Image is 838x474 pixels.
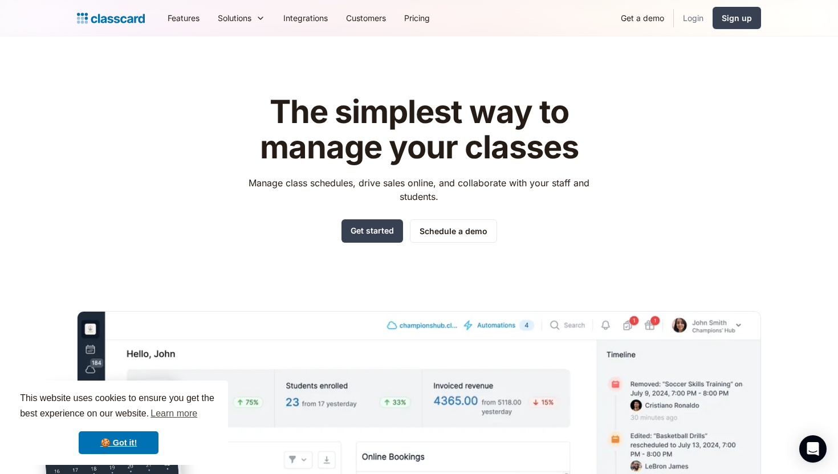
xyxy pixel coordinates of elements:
p: Manage class schedules, drive sales online, and collaborate with your staff and students. [238,176,600,203]
a: Sign up [713,7,761,29]
div: Open Intercom Messenger [799,435,827,463]
a: Logo [77,10,145,26]
a: Schedule a demo [410,219,497,243]
div: Solutions [218,12,251,24]
a: Get a demo [612,5,673,31]
a: dismiss cookie message [79,431,158,454]
a: Features [158,5,209,31]
div: Solutions [209,5,274,31]
a: Customers [337,5,395,31]
span: This website uses cookies to ensure you get the best experience on our website. [20,391,217,422]
h1: The simplest way to manage your classes [238,95,600,165]
a: Get started [341,219,403,243]
a: learn more about cookies [149,405,199,422]
div: cookieconsent [9,381,228,465]
a: Login [674,5,713,31]
a: Integrations [274,5,337,31]
div: Sign up [722,12,752,24]
a: Pricing [395,5,439,31]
